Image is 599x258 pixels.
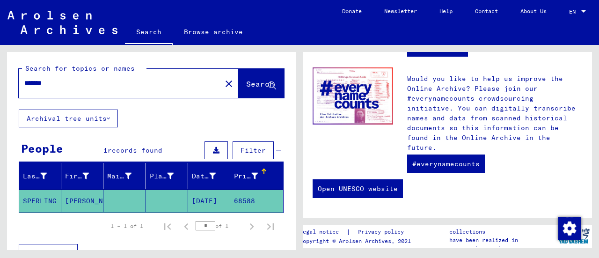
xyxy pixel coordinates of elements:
[558,217,580,239] div: Change consent
[150,169,188,184] div: Place of Birth
[103,146,108,155] span: 1
[61,163,103,189] mat-header-cell: First Name
[21,140,63,157] div: People
[569,8,579,15] span: EN
[219,74,238,93] button: Clear
[173,21,254,43] a: Browse archive
[110,222,143,230] div: 1 – 1 of 1
[233,141,274,159] button: Filter
[449,236,556,253] p: have been realized in partnership with
[234,171,258,181] div: Prisoner #
[108,146,162,155] span: records found
[407,155,485,173] a: #everynamecounts
[177,217,196,236] button: Previous page
[103,163,146,189] mat-header-cell: Maiden Name
[299,227,415,237] div: |
[61,190,103,212] mat-cell: [PERSON_NAME]
[313,67,393,125] img: enc.jpg
[150,171,174,181] div: Place of Birth
[158,217,177,236] button: First page
[23,171,47,181] div: Last Name
[299,237,415,245] p: Copyright © Arolsen Archives, 2021
[65,169,103,184] div: First Name
[246,79,274,88] span: Search
[407,74,583,153] p: Would you like to help us improve the Online Archive? Please join our #everynamecounts crowdsourc...
[107,169,145,184] div: Maiden Name
[146,163,188,189] mat-header-cell: Place of Birth
[558,217,581,240] img: Change consent
[242,217,261,236] button: Next page
[192,169,230,184] div: Date of Birth
[188,190,230,212] mat-cell: [DATE]
[196,221,242,230] div: of 1
[125,21,173,45] a: Search
[27,249,65,257] span: Show less
[23,169,61,184] div: Last Name
[238,69,284,98] button: Search
[188,163,230,189] mat-header-cell: Date of Birth
[19,190,61,212] mat-cell: SPERLING
[25,64,135,73] mat-label: Search for topics or names
[107,171,131,181] div: Maiden Name
[313,179,403,198] a: Open UNESCO website
[223,78,234,89] mat-icon: close
[19,110,118,127] button: Archival tree units
[230,163,283,189] mat-header-cell: Prisoner #
[351,227,415,237] a: Privacy policy
[234,169,272,184] div: Prisoner #
[65,171,89,181] div: First Name
[556,224,592,248] img: yv_logo.png
[299,227,346,237] a: Legal notice
[19,163,61,189] mat-header-cell: Last Name
[241,146,266,155] span: Filter
[192,171,216,181] div: Date of Birth
[7,11,117,34] img: Arolsen_neg.svg
[449,219,556,236] p: The Arolsen Archives online collections
[261,217,280,236] button: Last page
[230,190,283,212] mat-cell: 68588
